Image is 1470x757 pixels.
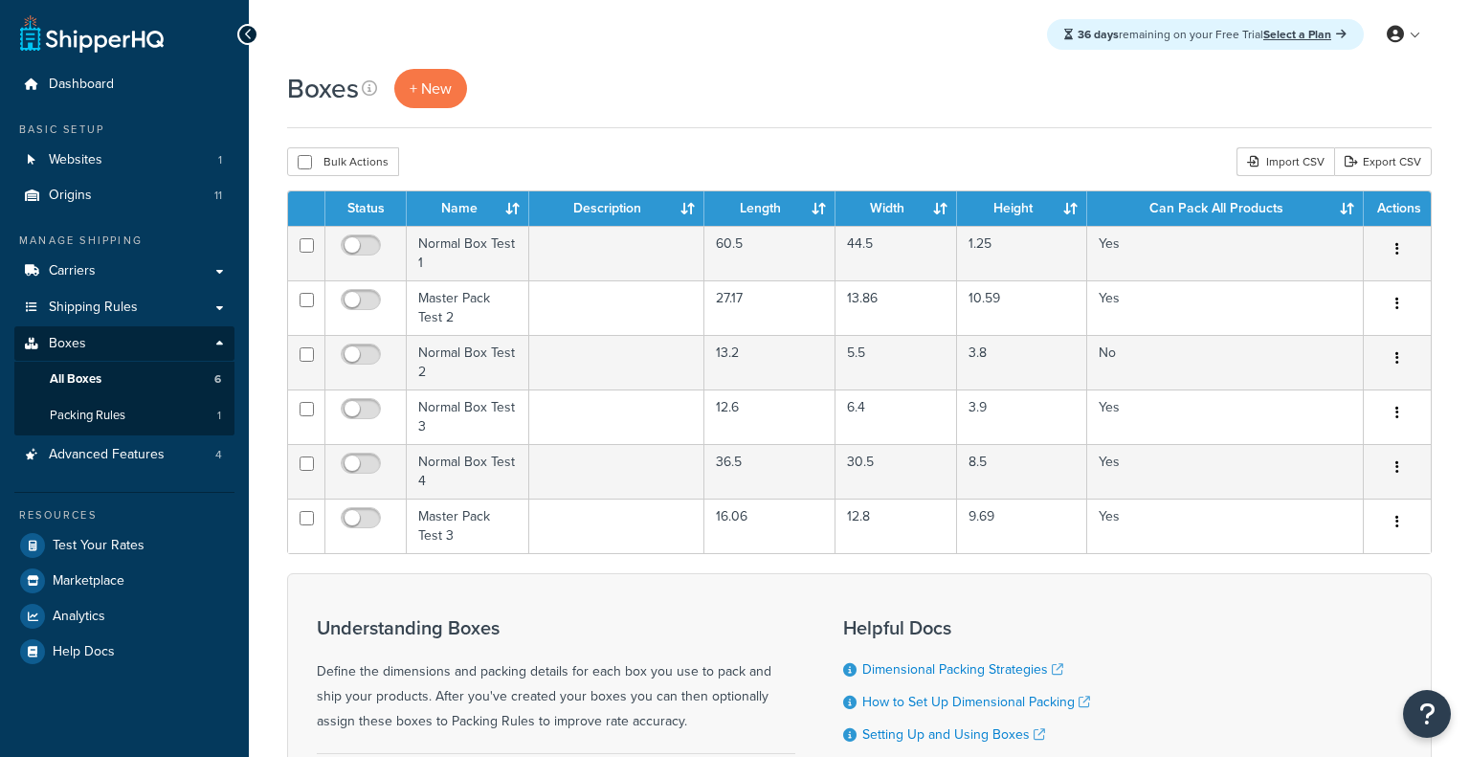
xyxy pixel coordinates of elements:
[835,499,957,553] td: 12.8
[835,280,957,335] td: 13.86
[407,390,529,444] td: Normal Box Test 3
[862,692,1090,712] a: How to Set Up Dimensional Packing
[1087,499,1364,553] td: Yes
[1078,26,1119,43] strong: 36 days
[407,444,529,499] td: Normal Box Test 4
[50,408,125,424] span: Packing Rules
[14,362,234,397] a: All Boxes 6
[957,444,1087,499] td: 8.5
[835,335,957,390] td: 5.5
[53,538,145,554] span: Test Your Rates
[957,335,1087,390] td: 3.8
[14,362,234,397] li: All Boxes
[14,326,234,362] a: Boxes
[1087,191,1364,226] th: Can Pack All Products : activate to sort column ascending
[217,408,221,424] span: 1
[50,371,101,388] span: All Boxes
[14,122,234,138] div: Basic Setup
[14,507,234,523] div: Resources
[704,444,836,499] td: 36.5
[14,143,234,178] li: Websites
[407,280,529,335] td: Master Pack Test 2
[957,191,1087,226] th: Height : activate to sort column ascending
[407,499,529,553] td: Master Pack Test 3
[317,617,795,734] div: Define the dimensions and packing details for each box you use to pack and ship your products. Af...
[49,152,102,168] span: Websites
[218,152,222,168] span: 1
[1087,280,1364,335] td: Yes
[1087,390,1364,444] td: Yes
[14,398,234,434] a: Packing Rules 1
[704,499,836,553] td: 16.06
[14,398,234,434] li: Packing Rules
[835,444,957,499] td: 30.5
[53,609,105,625] span: Analytics
[835,226,957,280] td: 44.5
[214,188,222,204] span: 11
[1087,335,1364,390] td: No
[704,335,836,390] td: 13.2
[14,437,234,473] li: Advanced Features
[407,335,529,390] td: Normal Box Test 2
[317,617,795,638] h3: Understanding Boxes
[49,300,138,316] span: Shipping Rules
[704,280,836,335] td: 27.17
[957,390,1087,444] td: 3.9
[1334,147,1432,176] a: Export CSV
[14,564,234,598] a: Marketplace
[215,447,222,463] span: 4
[287,70,359,107] h1: Boxes
[14,178,234,213] li: Origins
[14,254,234,289] a: Carriers
[1047,19,1364,50] div: remaining on your Free Trial
[53,573,124,590] span: Marketplace
[410,78,452,100] span: + New
[53,644,115,660] span: Help Docs
[49,263,96,279] span: Carriers
[49,77,114,93] span: Dashboard
[862,659,1063,679] a: Dimensional Packing Strategies
[704,191,836,226] th: Length : activate to sort column ascending
[704,226,836,280] td: 60.5
[14,437,234,473] a: Advanced Features 4
[835,191,957,226] th: Width : activate to sort column ascending
[835,390,957,444] td: 6.4
[407,191,529,226] th: Name : activate to sort column ascending
[14,599,234,634] a: Analytics
[14,326,234,435] li: Boxes
[957,499,1087,553] td: 9.69
[1087,226,1364,280] td: Yes
[704,390,836,444] td: 12.6
[529,191,704,226] th: Description : activate to sort column ascending
[325,191,407,226] th: Status
[1364,191,1431,226] th: Actions
[14,528,234,563] a: Test Your Rates
[14,290,234,325] a: Shipping Rules
[49,447,165,463] span: Advanced Features
[14,143,234,178] a: Websites 1
[1087,444,1364,499] td: Yes
[49,336,86,352] span: Boxes
[214,371,221,388] span: 6
[49,188,92,204] span: Origins
[1403,690,1451,738] button: Open Resource Center
[407,226,529,280] td: Normal Box Test 1
[957,280,1087,335] td: 10.59
[394,69,467,108] a: + New
[1263,26,1347,43] a: Select a Plan
[957,226,1087,280] td: 1.25
[843,617,1144,638] h3: Helpful Docs
[862,724,1045,745] a: Setting Up and Using Boxes
[14,178,234,213] a: Origins 11
[20,14,164,53] a: ShipperHQ Home
[14,67,234,102] a: Dashboard
[287,147,399,176] button: Bulk Actions
[14,635,234,669] a: Help Docs
[14,233,234,249] div: Manage Shipping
